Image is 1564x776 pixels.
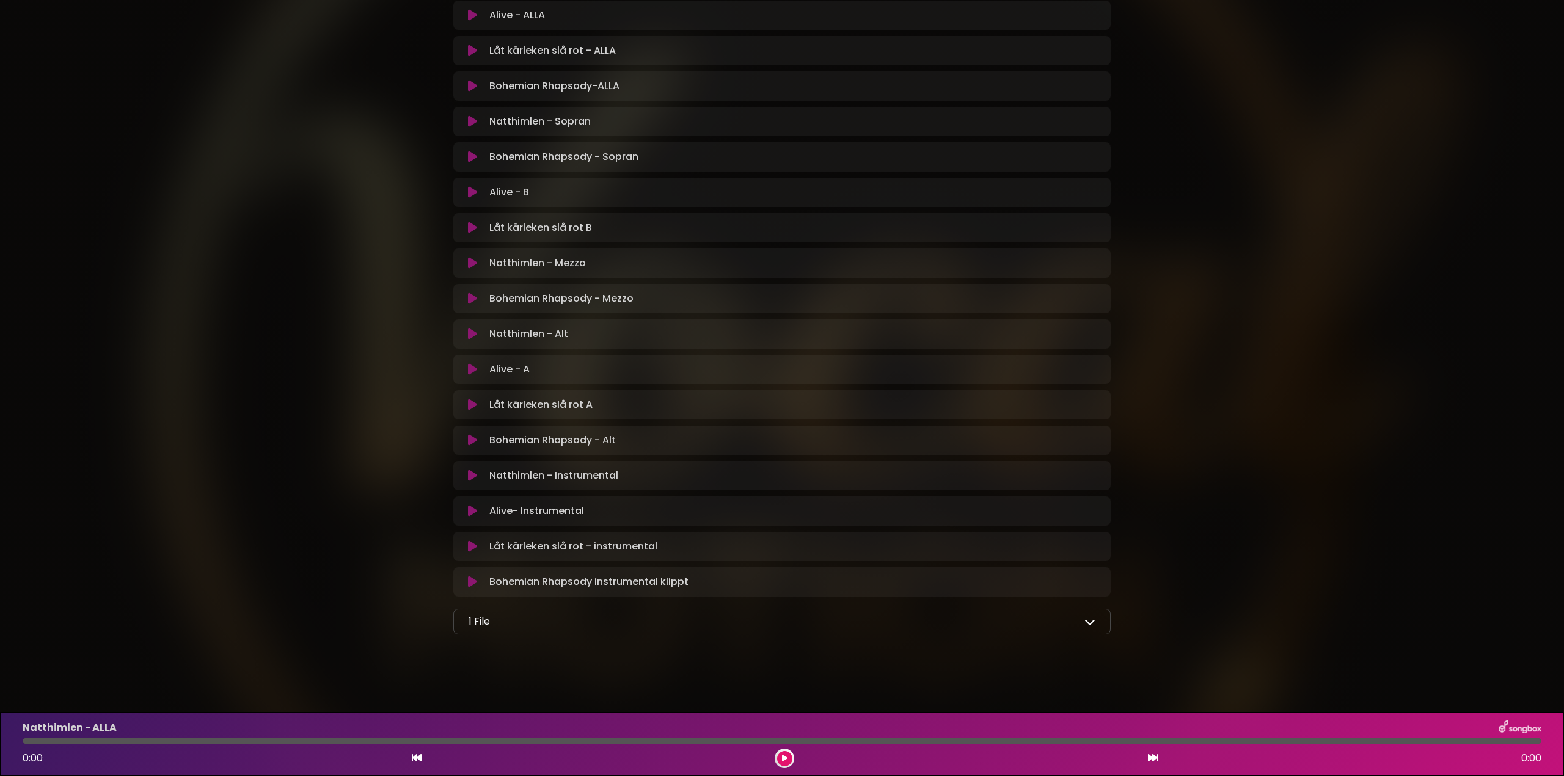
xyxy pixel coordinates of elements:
[489,114,591,129] p: Natthimlen - Sopran
[489,220,592,235] p: Låt kärleken slå rot B
[489,433,616,448] p: Bohemian Rhapsody - Alt
[489,43,616,58] p: Låt kärleken slå rot - ALLA
[469,614,490,629] p: 1 File
[489,185,529,200] p: Alive - B
[489,79,619,93] p: Bohemian Rhapsody-ALLA
[489,150,638,164] p: Bohemian Rhapsody - Sopran
[489,468,618,483] p: Natthimlen - Instrumental
[489,539,657,554] p: Låt kärleken slå rot - instrumental
[489,291,634,306] p: Bohemian Rhapsody - Mezzo
[489,397,593,412] p: Låt kärleken slå rot A
[489,256,586,270] p: Natthimlen - Mezzo
[489,504,584,518] p: Alive- Instrumental
[489,362,530,377] p: Alive - A
[489,327,568,341] p: Natthimlen - Alt
[489,8,545,23] p: Alive - ALLA
[489,575,689,589] p: Bohemian Rhapsody instrumental klippt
